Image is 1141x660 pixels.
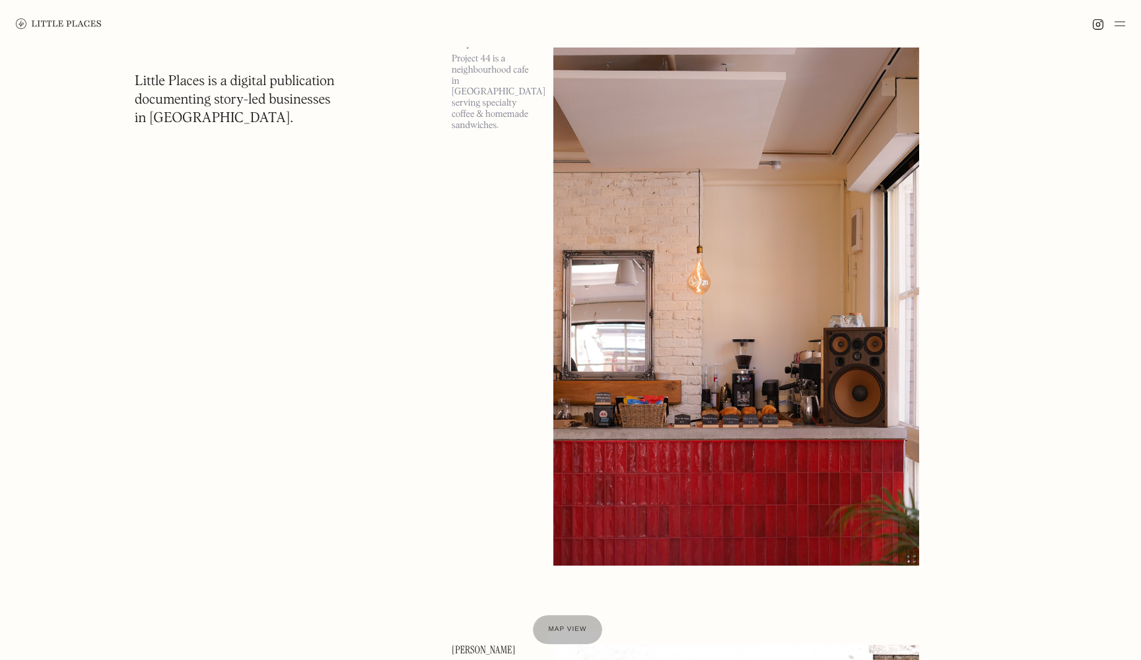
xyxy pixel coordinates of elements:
[533,615,603,644] a: Map view
[452,38,537,48] a: Project 44
[135,73,335,128] h1: Little Places is a digital publication documenting story-led businesses in [GEOGRAPHIC_DATA].
[452,53,537,131] p: Project 44 is a neighbourhood cafe in [GEOGRAPHIC_DATA] serving specialty coffee & homemade sandw...
[553,38,919,566] img: Project 44
[452,645,537,655] a: [PERSON_NAME]
[549,626,587,633] span: Map view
